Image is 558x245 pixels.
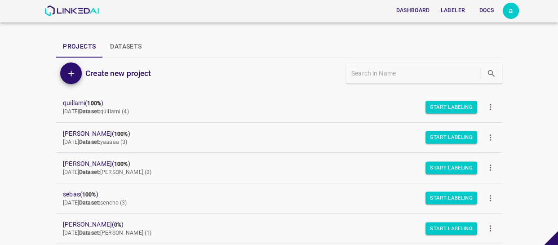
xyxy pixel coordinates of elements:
[79,230,100,236] b: Dataset:
[114,222,121,228] b: 0%
[44,5,99,16] img: LinkedAI
[480,127,500,147] button: more
[480,218,500,239] button: more
[82,192,96,198] b: 100%
[425,161,477,174] button: Start Labeling
[85,67,151,80] h6: Create new project
[56,183,502,214] a: sebas(100%)[DATE]Dataset:sencho (3)
[472,3,501,18] button: Docs
[87,100,101,107] b: 100%
[63,169,151,175] span: [DATE] [PERSON_NAME] (2)
[56,123,502,153] a: [PERSON_NAME](100%)[DATE]Dataset:yaaaaa (3)
[63,108,128,115] span: [DATE] quillami (4)
[63,220,481,229] span: [PERSON_NAME] ( )
[425,131,477,144] button: Start Labeling
[60,62,82,84] button: Add
[503,3,519,19] div: a
[470,1,503,20] a: Docs
[63,230,151,236] span: [DATE] [PERSON_NAME] (1)
[425,192,477,205] button: Start Labeling
[114,131,128,137] b: 100%
[56,153,502,183] a: [PERSON_NAME](100%)[DATE]Dataset:[PERSON_NAME] (2)
[56,36,103,58] button: Projects
[63,200,127,206] span: [DATE] sencho (3)
[425,101,477,113] button: Start Labeling
[63,190,481,199] span: sebas ( )
[480,188,500,208] button: more
[82,67,151,80] a: Create new project
[425,222,477,235] button: Start Labeling
[79,169,100,175] b: Dataset:
[351,67,478,80] input: Search in Name
[480,158,500,178] button: more
[437,3,469,18] button: Labeler
[435,1,470,20] a: Labeler
[63,129,481,138] span: [PERSON_NAME] ( )
[63,139,127,145] span: [DATE] yaaaaa (3)
[79,108,100,115] b: Dataset:
[56,92,502,122] a: quillami(100%)[DATE]Dataset:quillami (4)
[63,159,481,169] span: [PERSON_NAME] ( )
[482,64,500,83] button: search
[79,139,100,145] b: Dataset:
[56,214,502,244] a: [PERSON_NAME](0%)[DATE]Dataset:[PERSON_NAME] (1)
[390,1,435,20] a: Dashboard
[114,161,128,167] b: 100%
[79,200,100,206] b: Dataset:
[63,98,481,108] span: quillami ( )
[392,3,433,18] button: Dashboard
[503,3,519,19] button: Open settings
[480,97,500,117] button: more
[103,36,149,58] button: Datasets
